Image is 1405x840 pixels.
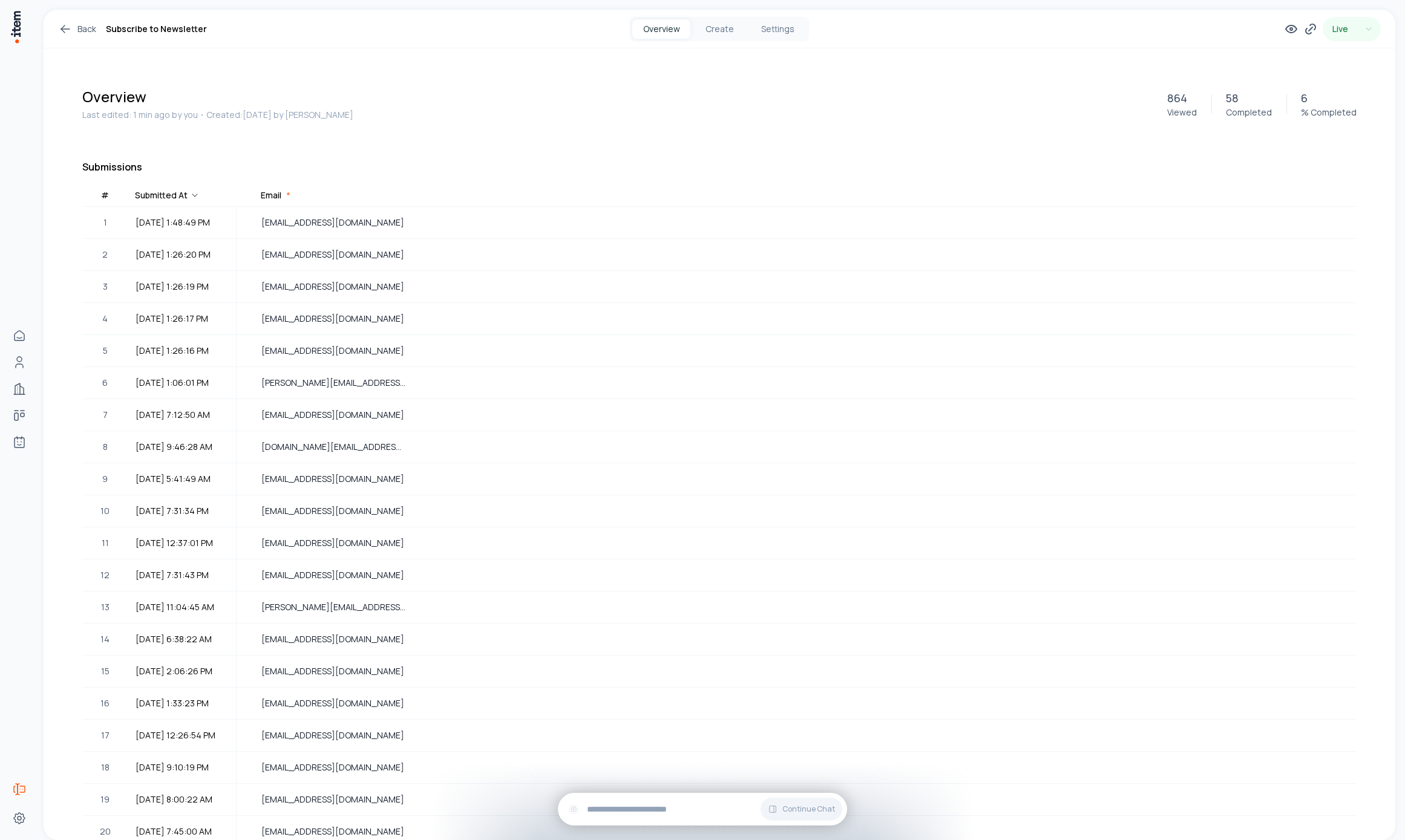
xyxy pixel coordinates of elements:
span: [DATE] 1:48:49 PM [136,216,228,229]
span: [DATE] 7:31:34 PM [136,504,228,518]
span: [DOMAIN_NAME][EMAIL_ADDRESS][DOMAIN_NAME] [261,440,405,454]
span: 2 [102,248,108,261]
div: Submitted At [135,189,200,201]
span: [DATE] 9:46:28 AM [136,440,228,454]
div: # [101,189,109,201]
span: 13 [101,601,110,614]
span: Continue Chat [782,804,835,814]
span: 10 [100,504,110,518]
span: [DATE] 8:00:22 AM [136,793,228,806]
span: [EMAIL_ADDRESS][DOMAIN_NAME] [261,536,405,550]
span: [EMAIL_ADDRESS][DOMAIN_NAME] [261,312,405,325]
span: [PERSON_NAME][EMAIL_ADDRESS][PERSON_NAME][DOMAIN_NAME] [261,376,405,389]
span: 8 [103,440,108,454]
p: Viewed [1167,106,1197,119]
a: Back [58,22,96,36]
span: [EMAIL_ADDRESS][DOMAIN_NAME] [261,248,405,261]
p: Last edited: 1 min ago by you ・Created: [DATE] by [PERSON_NAME] [82,109,1153,121]
span: [EMAIL_ADDRESS][DOMAIN_NAME] [261,216,405,229]
span: [DATE] 5:41:49 AM [136,472,228,486]
h1: Overview [82,87,1153,106]
button: Settings [748,19,807,39]
span: [EMAIL_ADDRESS][DOMAIN_NAME] [261,665,405,678]
a: Forms [7,777,31,801]
span: [EMAIL_ADDRESS][DOMAIN_NAME] [261,729,405,742]
span: 19 [100,793,110,806]
span: [DATE] 1:26:20 PM [136,248,228,261]
a: Agents [7,430,31,454]
p: 6 [1301,90,1308,106]
button: Overview [632,19,690,39]
span: [DATE] 1:06:01 PM [136,376,228,389]
span: [PERSON_NAME][EMAIL_ADDRESS][DOMAIN_NAME] [261,601,405,614]
span: [DATE] 9:10:19 PM [136,761,228,774]
span: [DATE] 6:38:22 AM [136,633,228,646]
span: [EMAIL_ADDRESS][DOMAIN_NAME] [261,568,405,582]
span: [EMAIL_ADDRESS][DOMAIN_NAME] [261,344,405,357]
span: [DATE] 1:26:16 PM [136,344,228,357]
a: Contacts [7,350,31,374]
span: [DATE] 7:45:00 AM [136,825,228,838]
span: [EMAIL_ADDRESS][DOMAIN_NAME] [261,504,405,518]
button: Continue Chat [761,798,842,821]
span: [EMAIL_ADDRESS][DOMAIN_NAME] [261,408,405,422]
span: [DATE] 1:26:17 PM [136,312,228,325]
span: [DATE] 12:37:01 PM [136,536,228,550]
span: 12 [100,568,110,582]
span: [DATE] 7:12:50 AM [136,408,228,422]
span: 9 [102,472,108,486]
span: 1 [103,216,107,229]
p: Completed [1226,106,1272,119]
span: [DATE] 2:06:26 PM [136,665,228,678]
button: Create [690,19,748,39]
span: 11 [102,536,109,550]
span: 15 [101,665,110,678]
a: Companies [7,377,31,401]
span: [EMAIL_ADDRESS][DOMAIN_NAME] [261,825,405,838]
span: [EMAIL_ADDRESS][DOMAIN_NAME] [261,472,405,486]
span: [EMAIL_ADDRESS][DOMAIN_NAME] [261,633,405,646]
span: 4 [102,312,108,325]
p: 864 [1167,90,1187,106]
span: [EMAIL_ADDRESS][DOMAIN_NAME] [261,793,405,806]
p: 58 [1226,90,1239,106]
span: [DATE] 1:33:23 PM [136,697,228,710]
span: 7 [103,408,108,422]
span: 16 [100,697,110,710]
div: Continue Chat [558,793,847,825]
span: [EMAIL_ADDRESS][DOMAIN_NAME] [261,761,405,774]
a: Home [7,324,31,348]
a: deals [7,403,31,428]
span: [DATE] 12:26:54 PM [136,729,228,742]
span: 20 [100,825,111,838]
span: 6 [102,376,108,389]
span: 14 [100,633,110,646]
span: [DATE] 1:26:19 PM [136,280,228,293]
span: 5 [103,344,108,357]
span: [DATE] 7:31:43 PM [136,568,228,582]
span: 18 [101,761,110,774]
p: % Completed [1301,106,1357,119]
span: 3 [103,280,108,293]
img: Item Brain Logo [10,10,22,44]
span: [DATE] 11:04:45 AM [136,601,228,614]
div: Email [261,189,281,201]
h1: Subscribe to Newsletter [106,22,207,36]
span: [EMAIL_ADDRESS][DOMAIN_NAME] [261,280,405,293]
span: 17 [101,729,110,742]
h4: Submissions [82,160,1357,174]
a: Settings [7,806,31,830]
span: [EMAIL_ADDRESS][DOMAIN_NAME] [261,697,405,710]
